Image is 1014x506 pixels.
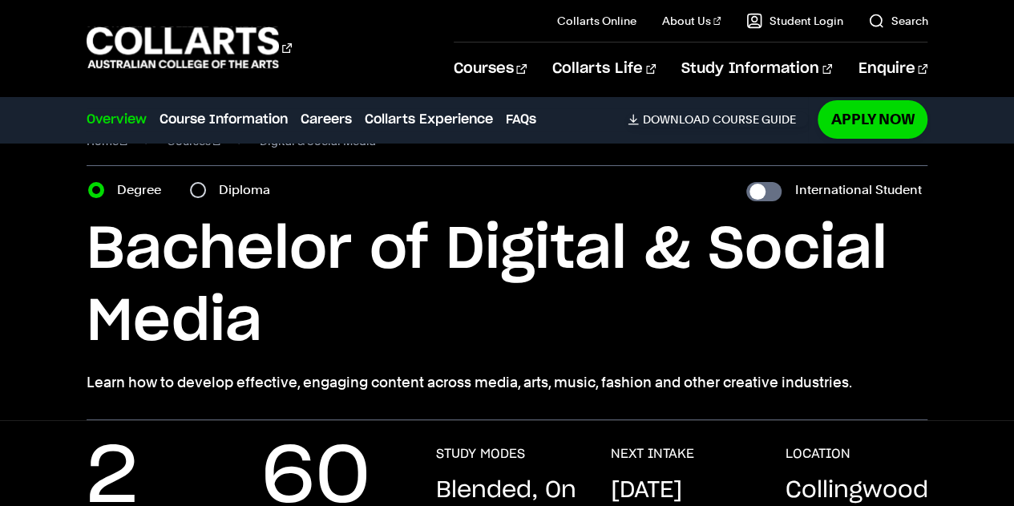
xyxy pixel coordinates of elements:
[868,13,927,29] a: Search
[628,112,808,127] a: DownloadCourse Guide
[552,43,656,95] a: Collarts Life
[642,112,709,127] span: Download
[794,179,921,201] label: International Student
[746,13,842,29] a: Student Login
[506,110,536,129] a: FAQs
[818,100,927,138] a: Apply Now
[160,110,288,129] a: Course Information
[557,13,636,29] a: Collarts Online
[365,110,493,129] a: Collarts Experience
[610,446,693,462] h3: NEXT INTAKE
[785,446,850,462] h3: LOCATION
[87,110,147,129] a: Overview
[681,43,832,95] a: Study Information
[87,371,928,394] p: Learn how to develop effective, engaging content across media, arts, music, fashion and other cre...
[662,13,721,29] a: About Us
[87,214,928,358] h1: Bachelor of Digital & Social Media
[219,179,280,201] label: Diploma
[87,25,292,71] div: Go to homepage
[858,43,927,95] a: Enquire
[454,43,527,95] a: Courses
[301,110,352,129] a: Careers
[117,179,171,201] label: Degree
[435,446,524,462] h3: STUDY MODES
